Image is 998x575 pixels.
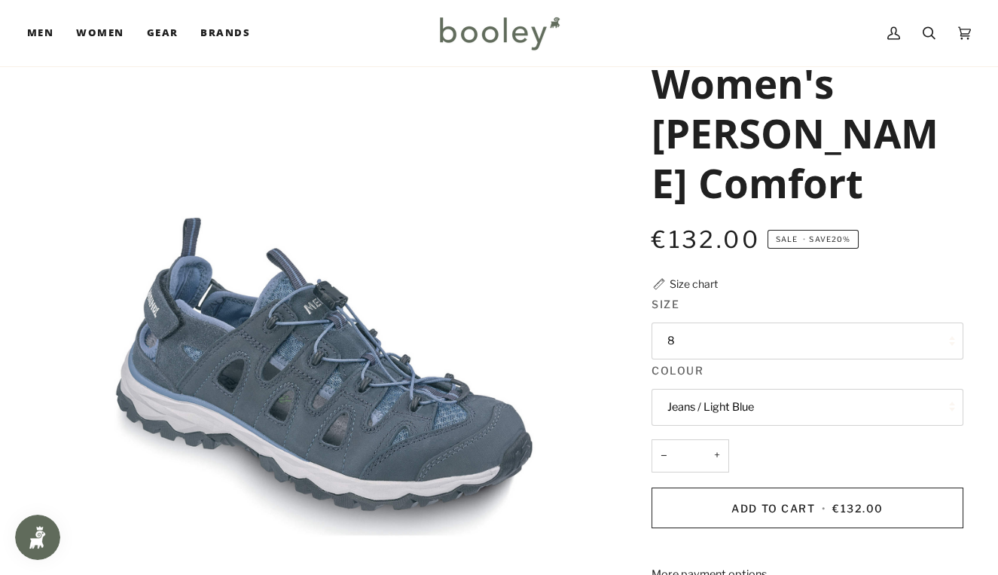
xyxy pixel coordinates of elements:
div: Size chart [670,276,718,292]
span: • [819,502,829,515]
span: €132.00 [652,225,760,254]
img: Booley [433,11,565,55]
span: Add to Cart [731,502,815,515]
h1: Women's [PERSON_NAME] Comfort [652,58,952,207]
button: − [652,439,676,473]
span: Gear [147,26,179,41]
span: Size [652,296,679,312]
em: • [800,235,809,243]
input: Quantity [652,439,729,473]
span: Men [27,26,53,41]
span: Colour [652,362,703,378]
iframe: Button to open loyalty program pop-up [15,515,60,560]
button: 8 [652,323,963,359]
span: Brands [200,26,250,41]
span: €132.00 [832,502,884,515]
button: Jeans / Light Blue [652,389,963,426]
button: Add to Cart • €132.00 [652,488,963,528]
span: Women [76,26,124,41]
span: Sale [776,235,798,243]
button: + [705,439,729,473]
span: Save [768,230,859,249]
span: 20% [832,235,850,243]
